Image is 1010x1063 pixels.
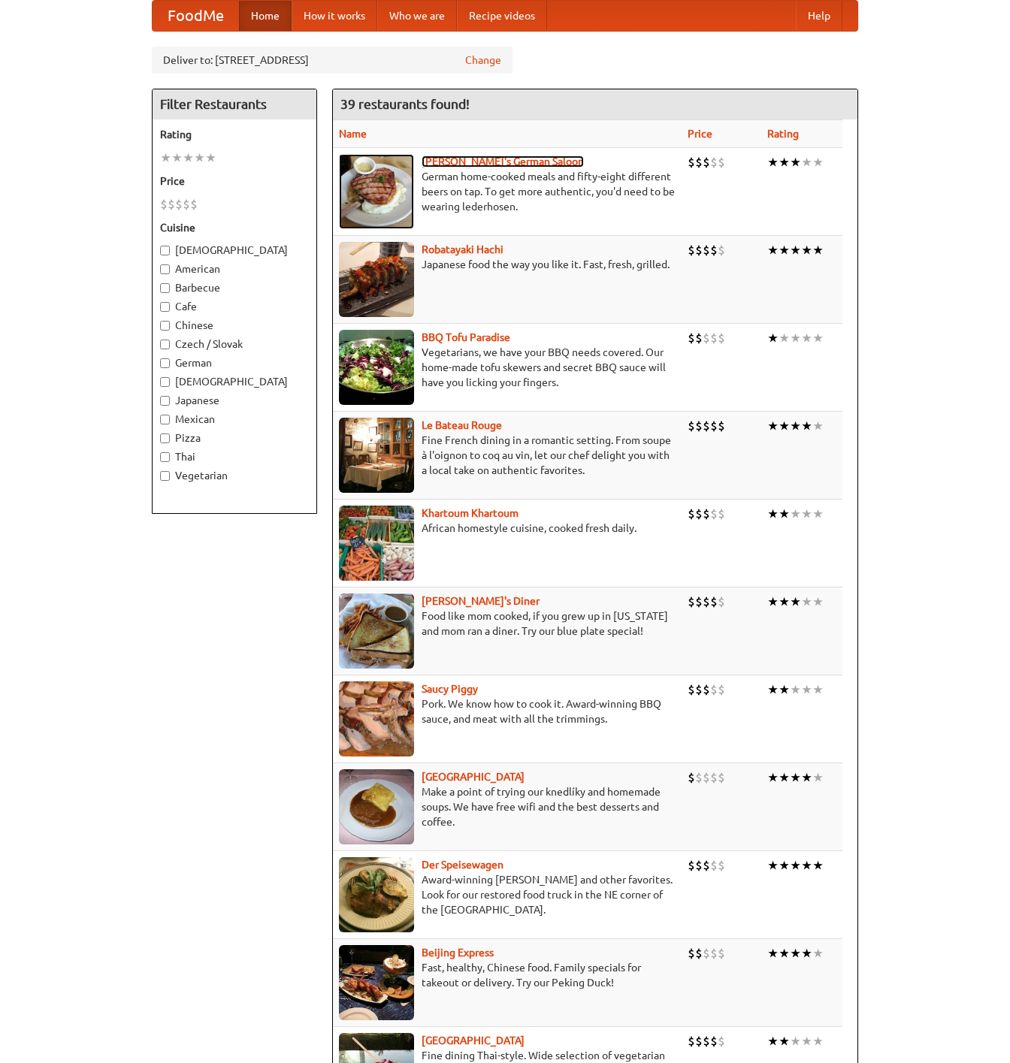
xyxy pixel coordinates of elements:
li: ★ [779,945,790,962]
li: $ [710,154,718,171]
b: Khartoum Khartoum [422,507,519,519]
img: sallys.jpg [339,593,414,669]
li: $ [703,154,710,171]
input: [DEMOGRAPHIC_DATA] [160,246,170,255]
h5: Rating [160,127,309,142]
li: ★ [779,593,790,610]
li: ★ [790,330,801,346]
li: $ [710,593,718,610]
img: speisewagen.jpg [339,857,414,932]
li: $ [703,418,710,434]
a: Der Speisewagen [422,859,503,871]
li: $ [710,1033,718,1049]
li: ★ [801,242,812,258]
li: ★ [767,418,779,434]
p: Japanese food the way you like it. Fast, fresh, grilled. [339,257,676,272]
input: Mexican [160,415,170,424]
label: Japanese [160,393,309,408]
label: Mexican [160,412,309,427]
li: $ [718,769,725,786]
li: ★ [779,769,790,786]
a: [PERSON_NAME]'s German Saloon [422,156,584,168]
img: beijing.jpg [339,945,414,1020]
label: Barbecue [160,280,309,295]
li: ★ [801,857,812,874]
li: $ [703,945,710,962]
li: $ [703,330,710,346]
li: ★ [801,418,812,434]
li: ★ [767,1033,779,1049]
p: Make a point of trying our knedlíky and homemade soups. We have free wifi and the best desserts a... [339,784,676,829]
li: ★ [790,945,801,962]
input: Cafe [160,302,170,312]
label: [DEMOGRAPHIC_DATA] [160,374,309,389]
a: Change [465,53,501,68]
li: $ [695,857,703,874]
li: $ [695,1033,703,1049]
li: $ [703,681,710,698]
input: Pizza [160,433,170,443]
li: $ [710,681,718,698]
a: BBQ Tofu Paradise [422,331,510,343]
p: Fine French dining in a romantic setting. From soupe à l'oignon to coq au vin, let our chef delig... [339,433,676,478]
li: $ [710,242,718,258]
li: ★ [160,149,171,166]
label: [DEMOGRAPHIC_DATA] [160,243,309,258]
li: ★ [779,154,790,171]
input: Thai [160,452,170,462]
li: $ [710,418,718,434]
li: ★ [812,506,824,522]
li: ★ [767,154,779,171]
li: $ [710,769,718,786]
a: Beijing Express [422,947,494,959]
li: ★ [171,149,183,166]
label: Czech / Slovak [160,337,309,352]
li: ★ [790,418,801,434]
li: ★ [183,149,194,166]
input: American [160,264,170,274]
a: Saucy Piggy [422,683,478,695]
li: $ [718,418,725,434]
li: $ [703,1033,710,1049]
img: saucy.jpg [339,681,414,756]
li: $ [718,154,725,171]
li: $ [160,196,168,213]
li: ★ [779,506,790,522]
li: ★ [812,769,824,786]
a: Le Bateau Rouge [422,419,502,431]
a: [GEOGRAPHIC_DATA] [422,1034,525,1046]
input: German [160,358,170,368]
li: ★ [767,681,779,698]
li: ★ [779,681,790,698]
h4: Filter Restaurants [153,89,316,119]
input: Japanese [160,396,170,406]
label: Thai [160,449,309,464]
li: $ [703,857,710,874]
p: Vegetarians, we have your BBQ needs covered. Our home-made tofu skewers and secret BBQ sauce will... [339,345,676,390]
label: American [160,261,309,276]
img: czechpoint.jpg [339,769,414,844]
li: ★ [812,1033,824,1049]
li: ★ [790,154,801,171]
li: $ [688,242,695,258]
li: $ [710,506,718,522]
a: [PERSON_NAME]'s Diner [422,595,540,607]
li: $ [710,857,718,874]
label: Vegetarian [160,468,309,483]
li: $ [710,945,718,962]
div: Deliver to: [STREET_ADDRESS] [152,47,513,74]
li: $ [695,154,703,171]
li: ★ [801,330,812,346]
li: ★ [767,769,779,786]
li: ★ [767,593,779,610]
a: Help [796,1,842,31]
li: ★ [801,506,812,522]
li: $ [695,945,703,962]
li: ★ [790,1033,801,1049]
li: ★ [790,769,801,786]
p: African homestyle cuisine, cooked fresh daily. [339,521,676,536]
p: Food like mom cooked, if you grew up in [US_STATE] and mom ran a diner. Try our blue plate special! [339,609,676,639]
